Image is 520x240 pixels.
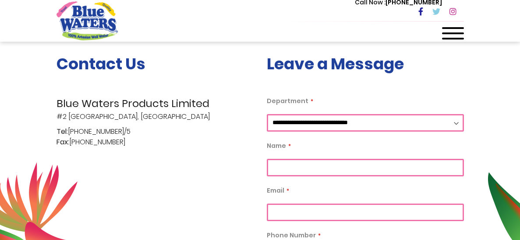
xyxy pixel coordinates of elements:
a: store logo [57,1,118,40]
span: Department [267,97,308,105]
span: Tel: [57,126,68,137]
span: Blue Waters Products Limited [57,96,254,111]
span: Email [267,186,284,195]
h3: Contact Us [57,54,254,73]
span: Phone Number [267,231,316,240]
span: Fax: [57,137,69,147]
h3: Leave a Message [267,54,464,73]
p: #2 [GEOGRAPHIC_DATA], [GEOGRAPHIC_DATA] [57,96,254,122]
p: [PHONE_NUMBER]/5 [PHONE_NUMBER] [57,126,254,147]
span: Name [267,141,286,150]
